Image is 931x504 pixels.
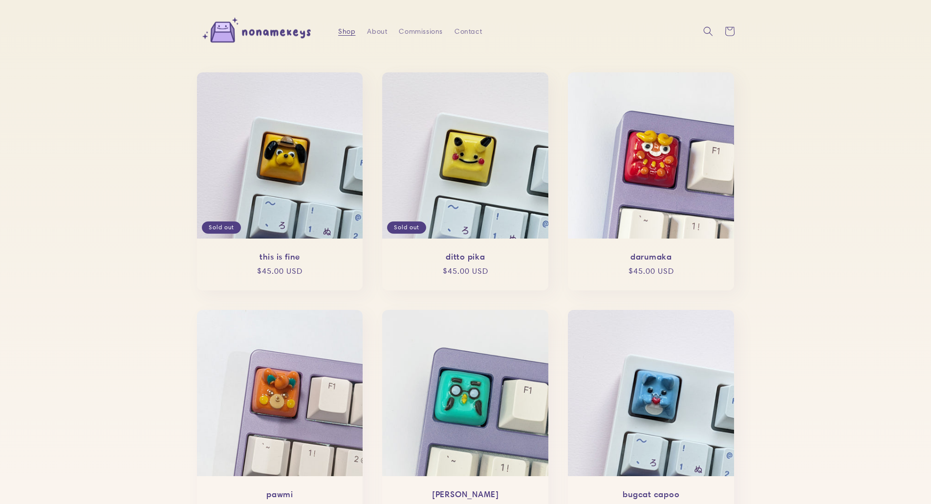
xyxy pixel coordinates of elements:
span: Shop [338,27,355,36]
a: Commissions [393,21,449,42]
span: Contact [455,27,482,36]
a: [PERSON_NAME] [392,489,539,500]
a: pawmi [207,489,353,500]
img: nonamekeys [197,14,319,49]
span: Commissions [399,27,443,36]
a: this is fine [207,252,353,262]
a: bugcat capoo [578,489,724,500]
summary: Search [697,21,719,42]
a: darumaka [578,252,724,262]
a: About [361,21,393,42]
span: About [367,27,387,36]
a: ditto pika [392,252,539,262]
a: Shop [332,21,361,42]
a: Contact [449,21,488,42]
